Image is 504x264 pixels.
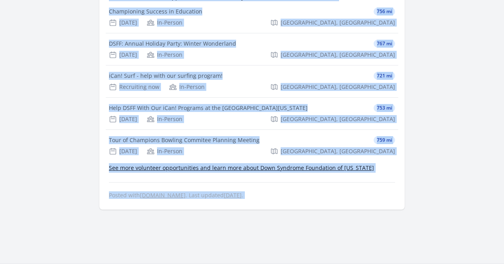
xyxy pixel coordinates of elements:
[109,40,236,48] div: DSFF: Annual Holiday Party: Winter Wonderland
[281,83,395,91] span: [GEOGRAPHIC_DATA], [GEOGRAPHIC_DATA]
[169,83,205,91] div: In-Person
[281,51,395,59] span: [GEOGRAPHIC_DATA], [GEOGRAPHIC_DATA]
[374,8,395,15] span: 756 mi
[281,115,395,123] span: [GEOGRAPHIC_DATA], [GEOGRAPHIC_DATA]
[109,104,308,112] div: Help DSFF With Our iCan! Programs at the [GEOGRAPHIC_DATA][US_STATE]
[147,19,182,27] div: In-Person
[109,136,260,144] div: Tour of Champions Bowling Commitee Planning Meeting
[374,104,395,112] span: 753 mi
[147,147,182,155] div: In-Person
[281,19,395,27] span: [GEOGRAPHIC_DATA], [GEOGRAPHIC_DATA]
[374,72,395,80] span: 721 mi
[109,164,374,172] a: See more volunteer opportunities and learn more about Down Syndrome Foundation of [US_STATE]
[106,98,398,129] a: Help DSFF With Our iCan! Programs at the [GEOGRAPHIC_DATA][US_STATE] 753 mi [DATE] In-Person [GEO...
[109,51,137,59] div: [DATE]
[106,130,398,162] a: Tour of Champions Bowling Commitee Planning Meeting 759 mi [DATE] In-Person [GEOGRAPHIC_DATA], [G...
[109,72,223,80] div: iCan! Surf - help with our surfing program!
[147,51,182,59] div: In-Person
[147,115,182,123] div: In-Person
[374,40,395,48] span: 767 mi
[109,83,159,91] div: Recruiting now
[109,192,395,198] p: Posted with . Last updated .
[109,8,202,15] div: Championing Success in Education
[140,191,186,199] a: [DOMAIN_NAME]
[224,191,242,199] abbr: Tue, Sep 9, 2025 3:50 PM
[106,1,398,33] a: Championing Success in Education 756 mi [DATE] In-Person [GEOGRAPHIC_DATA], [GEOGRAPHIC_DATA]
[374,136,395,144] span: 759 mi
[109,115,137,123] div: [DATE]
[109,147,137,155] div: [DATE]
[281,147,395,155] span: [GEOGRAPHIC_DATA], [GEOGRAPHIC_DATA]
[106,33,398,65] a: DSFF: Annual Holiday Party: Winter Wonderland 767 mi [DATE] In-Person [GEOGRAPHIC_DATA], [GEOGRAP...
[109,19,137,27] div: [DATE]
[106,66,398,97] a: iCan! Surf - help with our surfing program! 721 mi Recruiting now In-Person [GEOGRAPHIC_DATA], [G...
